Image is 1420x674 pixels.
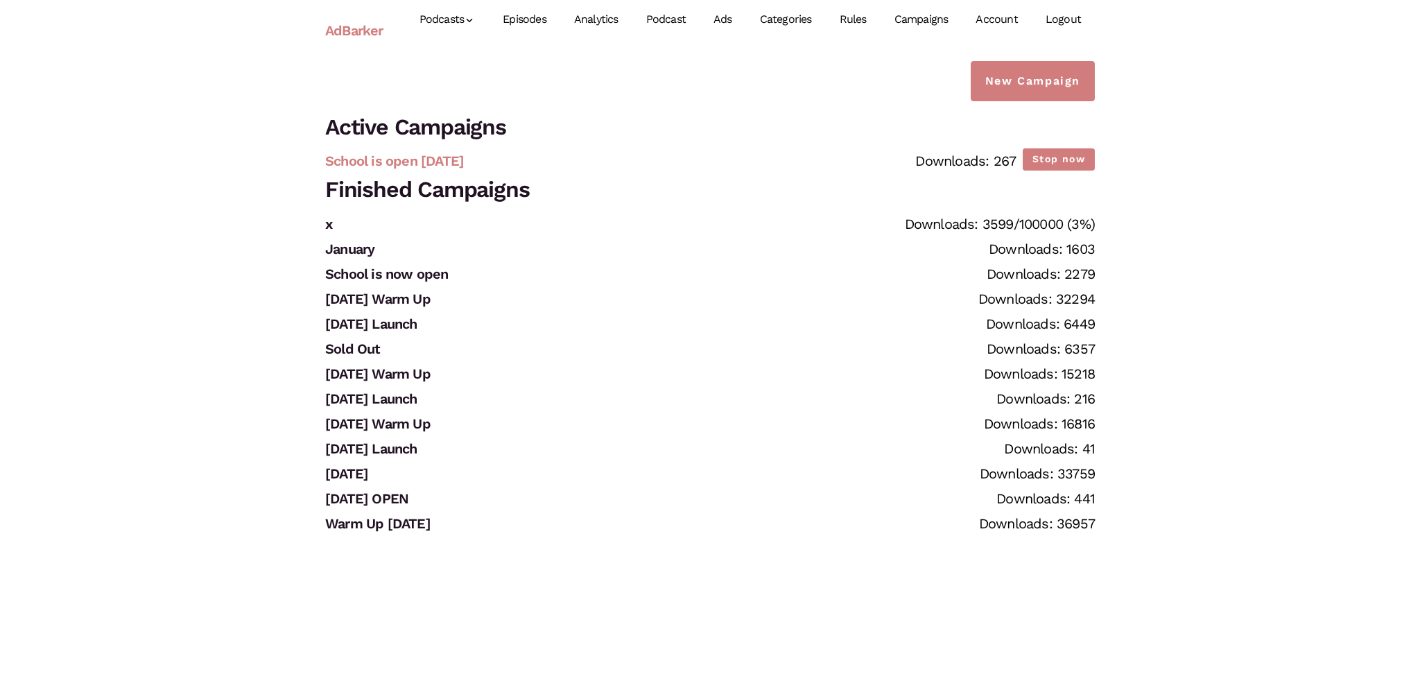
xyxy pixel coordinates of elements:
[325,365,431,382] a: [DATE] Warm Up
[325,153,464,169] a: School is open [DATE]
[989,236,1095,261] div: Downloads: 1603
[1023,148,1095,170] button: Stop now
[325,415,431,432] a: [DATE] Warm Up
[325,440,417,457] a: [DATE] Launch
[915,148,1016,173] div: Downloads: 267
[986,311,1095,336] div: Downloads: 6449
[325,490,408,507] a: [DATE] OPEN
[996,486,1095,511] div: Downloads: 441
[325,15,383,46] a: AdBarker
[996,386,1095,411] div: Downloads: 216
[325,173,1095,205] h2: Finished Campaigns
[325,515,431,532] a: Warm Up [DATE]
[987,336,1095,361] div: Downloads: 6357
[325,111,1095,143] h2: Active Campaigns
[987,261,1095,286] div: Downloads: 2279
[325,266,449,282] a: School is now open
[978,286,1095,311] div: Downloads: 32294
[325,316,417,332] a: [DATE] Launch
[325,291,431,307] a: [DATE] Warm Up
[984,361,1095,386] div: Downloads: 15218
[325,465,368,482] a: [DATE]
[1004,436,1095,461] div: Downloads: 41
[979,511,1095,536] div: Downloads: 36957
[905,211,1095,236] div: Downloads: 3599/100000 (3%)
[325,390,417,407] a: [DATE] Launch
[980,461,1095,486] div: Downloads: 33759
[984,411,1095,436] div: Downloads: 16816
[325,241,374,257] a: January
[325,216,332,232] a: x
[325,340,381,357] a: Sold Out
[971,61,1095,101] a: New Campaign
[1351,605,1403,657] iframe: Drift Widget Chat Controller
